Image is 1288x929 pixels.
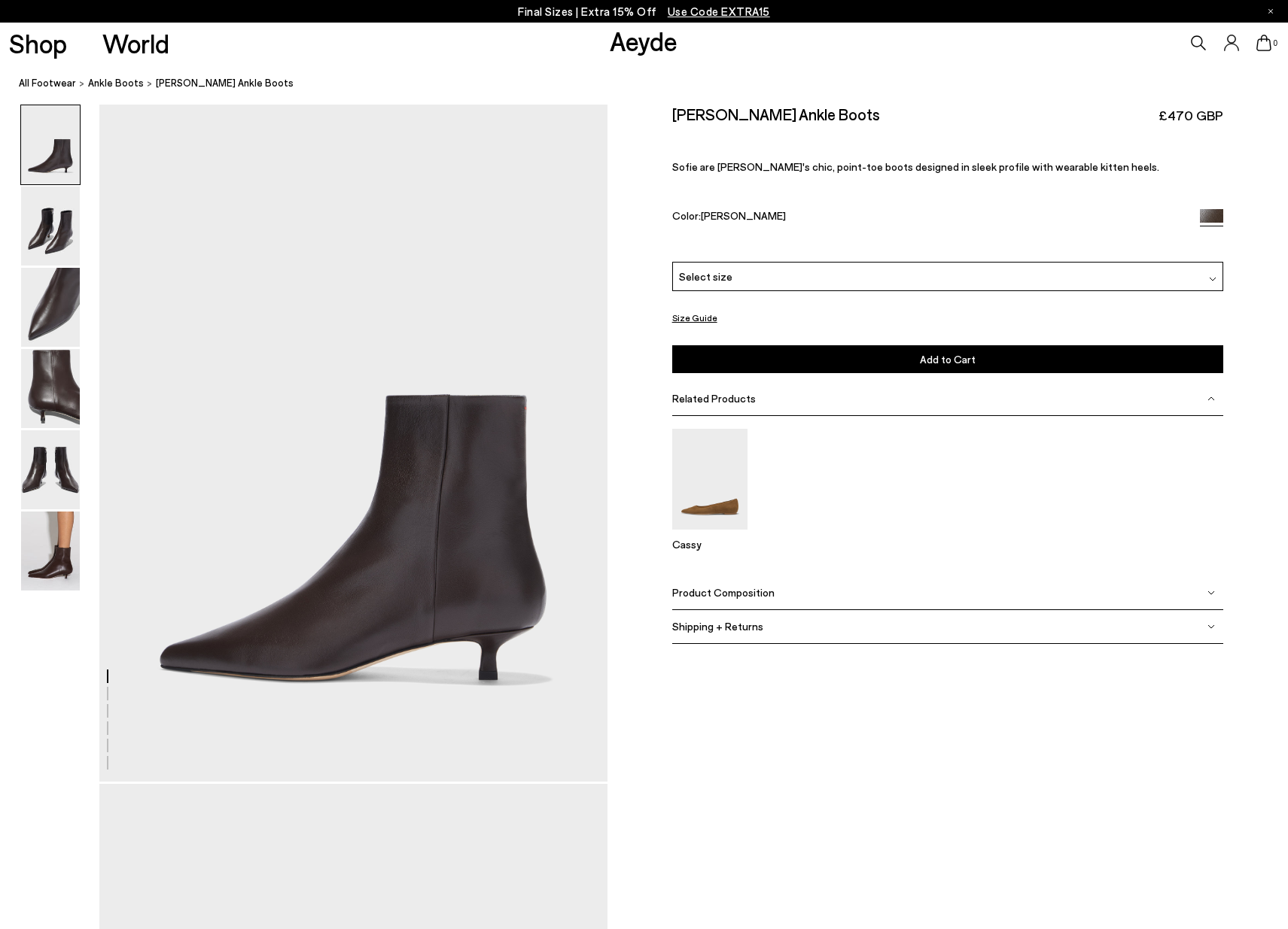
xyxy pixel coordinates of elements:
[672,209,1183,226] div: Color:
[1159,106,1223,125] span: £470 GBP
[1207,395,1215,402] img: svg%3E
[21,349,80,428] img: Sofie Leather Ankle Boots - Image 4
[518,2,770,21] p: Final Sizes | Extra 15% Off
[672,519,748,551] a: Cassy Pointed-Toe Suede Flats Cassy
[102,30,169,56] a: World
[672,429,748,529] img: Cassy Pointed-Toe Suede Flats
[19,75,76,91] a: All Footwear
[1207,589,1215,597] img: svg%3E
[679,269,732,284] span: Select size
[672,308,717,327] button: Size Guide
[672,105,880,123] h2: [PERSON_NAME] Ankle Boots
[668,5,770,18] span: Navigate to /collections/ss25-final-sizes
[88,75,144,91] a: Ankle Boots
[1209,275,1216,283] img: svg%3E
[672,345,1224,373] button: Add to Cart
[701,209,786,222] span: [PERSON_NAME]
[9,30,67,56] a: Shop
[21,105,80,184] img: Sofie Leather Ankle Boots - Image 1
[672,586,775,599] span: Product Composition
[156,75,294,91] span: [PERSON_NAME] Ankle Boots
[21,512,80,590] img: Sofie Leather Ankle Boots - Image 6
[672,538,748,551] p: Cassy
[610,25,677,56] a: Aeyde
[1256,35,1271,51] a: 0
[1271,39,1279,47] span: 0
[672,620,763,633] span: Shipping + Returns
[1207,623,1215,630] img: svg%3E
[920,353,976,366] span: Add to Cart
[19,63,1288,105] nav: breadcrumb
[21,430,80,509] img: Sofie Leather Ankle Boots - Image 5
[672,392,756,405] span: Related Products
[21,268,80,347] img: Sofie Leather Ankle Boots - Image 3
[21,187,80,266] img: Sofie Leather Ankle Boots - Image 2
[88,77,144,89] span: Ankle Boots
[672,160,1224,173] p: Sofie are [PERSON_NAME]'s chic, point-toe boots designed in sleek profile with wearable kitten he...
